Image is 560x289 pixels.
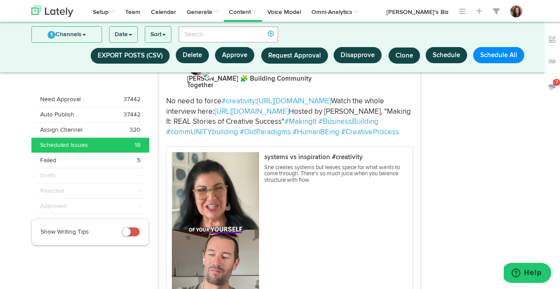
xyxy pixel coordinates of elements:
button: Approve [215,47,254,63]
span: Show Writing Tips [41,229,89,235]
span: Need Approval [40,95,81,104]
span: - [139,202,140,211]
a: [URL][DOMAIN_NAME] [215,108,289,116]
span: Watch the whole interview here: [166,98,386,116]
a: #BusinessBuilding [318,118,379,126]
span: Failed [40,156,56,165]
a: #MakingIt [284,118,317,126]
button: Schedule All [473,47,524,63]
input: Search [178,26,278,43]
img: keywords_off.svg [548,35,557,44]
span: - [139,171,140,180]
span: Approved [40,202,67,211]
span: Clone [396,52,413,59]
span: 37442 [123,95,140,104]
span: Auto Publish [40,110,74,119]
img: links_off.svg [548,57,557,66]
img: logo_lately_bg_light.svg [31,6,73,17]
span: She creates systems but leaves space for what wants to come through. There's so much juice when y... [264,165,400,183]
button: Schedule [426,47,467,63]
a: Sort [145,27,171,42]
a: #CreativeProcess [341,129,399,136]
span: Scheduled Issues [40,141,88,150]
span: Rejected [40,187,64,195]
span: - [139,187,140,195]
img: twitter-x.svg [201,70,212,78]
a: #creativity [222,98,255,105]
button: Export Posts (CSV) [91,48,170,64]
a: #HumanBEing [293,129,339,136]
img: JfsZugShQNWjftDpkAxX [510,5,522,17]
span: 18 [135,141,140,150]
span: 320 [130,126,140,134]
span: Assign Channel [40,126,82,134]
span: Request Approval [268,52,321,59]
button: Clone [389,48,420,64]
span: : [255,98,257,105]
a: 1Channels [32,27,102,42]
span: Drafts [40,171,56,180]
a: #commUNITYbuilding [166,129,238,136]
span: No need to force [166,98,222,105]
button: Delete [176,47,209,63]
p: systems vs inspiration #creativity [264,154,400,160]
img: announcements_off.svg [548,82,557,91]
strong: [PERSON_NAME] 🧩 Building Community Together [187,75,312,88]
iframe: Opens a widget where you can find more information [504,263,551,285]
span: 7 [553,79,560,86]
a: #OldParadigms [240,129,291,136]
span: Hosted by [PERSON_NAME], "Making It: REAL Stories of Creative Success" [166,108,413,126]
span: 37442 [123,110,140,119]
span: 5 [137,156,140,165]
a: Date [109,27,137,42]
span: 1 [48,31,55,39]
a: [URL][DOMAIN_NAME] [257,98,331,105]
button: Request Approval [261,48,328,64]
button: Disapprove [334,47,382,63]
